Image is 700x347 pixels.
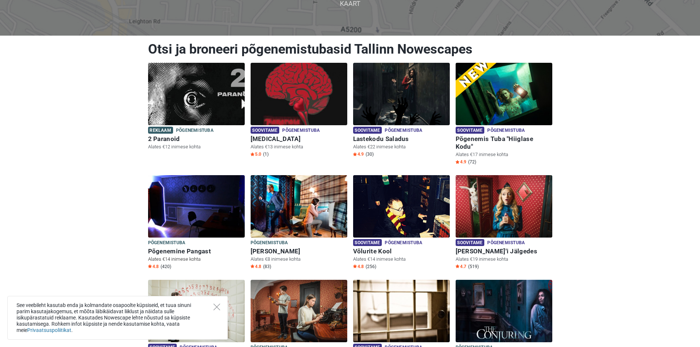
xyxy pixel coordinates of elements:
span: 4.8 [251,264,261,270]
img: Paranoia [251,63,347,125]
p: Alates €17 inimese kohta [456,151,552,158]
img: Star [456,160,459,164]
span: 4.9 [456,159,466,165]
a: Alice'i Jälgedes Soovitame Põgenemistuba [PERSON_NAME]'i Jälgedes Alates €19 inimese kohta Star4.... [456,175,552,271]
span: Põgenemistuba [176,127,213,135]
img: Põgenemine Vanglast [353,280,450,342]
p: Alates €14 inimese kohta [148,256,245,263]
a: Lastekodu Saladus Soovitame Põgenemistuba Lastekodu Saladus Alates €22 inimese kohta Star4.9 (30) [353,63,450,159]
span: Põgenemistuba [385,127,422,135]
span: Soovitame [251,127,280,134]
img: Psühhiaatriahaigla [148,280,245,342]
img: Põgenemine Pangast [148,175,245,238]
p: Alates €13 inimese kohta [251,144,347,150]
img: Baker Street 221 B [251,280,347,342]
img: Alice'i Jälgedes [456,175,552,238]
p: Alates €19 inimese kohta [456,256,552,263]
p: Alates €14 inimese kohta [353,256,450,263]
div: See veebileht kasutab enda ja kolmandate osapoolte küpsiseid, et tuua sinuni parim kasutajakogemu... [7,296,228,340]
span: Põgenemistuba [282,127,320,135]
span: (519) [468,264,479,270]
span: Soovitame [456,239,485,246]
span: (1) [263,151,269,157]
img: The Conjuring [456,280,552,342]
span: Soovitame [353,127,382,134]
h6: 2 Paranoid [148,135,245,143]
img: Põgenemis Tuba "Hiiglase Kodu" [456,63,552,125]
h6: [MEDICAL_DATA] [251,135,347,143]
h6: Lastekodu Saladus [353,135,450,143]
span: Põgenemistuba [487,239,525,247]
span: Põgenemistuba [148,239,186,247]
span: (420) [161,264,171,270]
a: Paranoia Soovitame Põgenemistuba [MEDICAL_DATA] Alates €13 inimese kohta Star5.0 (1) [251,63,347,159]
img: Star [353,152,357,156]
a: Võlurite Kool Soovitame Põgenemistuba Võlurite Kool Alates €14 inimese kohta Star4.8 (256) [353,175,450,271]
img: 2 Paranoid [148,63,245,125]
h6: Põgenemine Pangast [148,247,245,255]
p: Alates €12 inimese kohta [148,144,245,150]
img: Star [148,264,152,268]
button: Close [213,304,220,310]
h6: Põgenemis Tuba "Hiiglase Kodu" [456,135,552,151]
span: 4.8 [353,264,364,270]
span: 4.7 [456,264,466,270]
span: (256) [366,264,376,270]
a: 2 Paranoid Reklaam Põgenemistuba 2 Paranoid Alates €12 inimese kohta [148,63,245,152]
h6: [PERSON_NAME] [251,247,347,255]
span: Soovitame [353,239,382,246]
img: Star [251,152,254,156]
h6: Võlurite Kool [353,247,450,255]
span: (72) [468,159,476,165]
h1: Otsi ja broneeri põgenemistubasid Tallinn Nowescapes [148,41,552,57]
span: Soovitame [456,127,485,134]
h6: [PERSON_NAME]'i Jälgedes [456,247,552,255]
span: (30) [366,151,374,157]
span: Põgenemistuba [251,239,288,247]
p: Alates €8 inimese kohta [251,256,347,263]
span: Reklaam [148,127,173,134]
span: Põgenemistuba [487,127,525,135]
span: (83) [263,264,271,270]
img: Lastekodu Saladus [353,63,450,125]
a: Sherlock Holmes Põgenemistuba [PERSON_NAME] Alates €8 inimese kohta Star4.8 (83) [251,175,347,271]
img: Võlurite Kool [353,175,450,238]
p: Alates €22 inimese kohta [353,144,450,150]
img: Star [456,264,459,268]
a: Põgenemis Tuba "Hiiglase Kodu" Soovitame Põgenemistuba Põgenemis Tuba "Hiiglase Kodu" Alates €17 ... [456,63,552,166]
a: Põgenemine Pangast Põgenemistuba Põgenemine Pangast Alates €14 inimese kohta Star4.8 (420) [148,175,245,271]
span: 4.8 [148,264,159,270]
img: Star [353,264,357,268]
img: Star [251,264,254,268]
span: Põgenemistuba [385,239,422,247]
img: Sherlock Holmes [251,175,347,238]
span: 5.0 [251,151,261,157]
span: 4.9 [353,151,364,157]
a: Privaatsuspoliitikat [27,327,71,333]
